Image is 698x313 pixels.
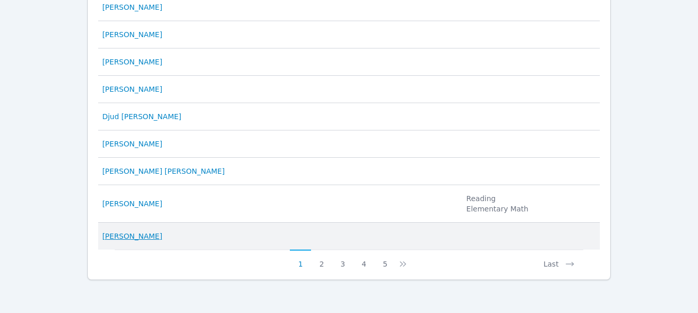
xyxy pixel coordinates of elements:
[102,199,162,209] a: [PERSON_NAME]
[102,2,162,12] a: [PERSON_NAME]
[467,204,594,214] li: Elementary Math
[98,103,600,130] tr: Djud [PERSON_NAME]
[102,166,225,176] a: [PERSON_NAME] [PERSON_NAME]
[332,250,353,269] button: 3
[311,250,332,269] button: 2
[467,193,594,204] li: Reading
[353,250,375,269] button: 4
[102,111,181,122] a: Djud [PERSON_NAME]
[102,57,162,67] a: [PERSON_NAME]
[290,250,311,269] button: 1
[535,250,583,269] button: Last
[98,48,600,76] tr: [PERSON_NAME]
[98,76,600,103] tr: [PERSON_NAME]
[102,231,162,241] a: [PERSON_NAME]
[98,130,600,158] tr: [PERSON_NAME]
[375,250,396,269] button: 5
[98,21,600,48] tr: [PERSON_NAME]
[102,29,162,40] a: [PERSON_NAME]
[102,139,162,149] a: [PERSON_NAME]
[98,158,600,185] tr: [PERSON_NAME] [PERSON_NAME]
[102,84,162,94] a: [PERSON_NAME]
[98,185,600,223] tr: [PERSON_NAME] ReadingElementary Math
[98,223,600,250] tr: [PERSON_NAME]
